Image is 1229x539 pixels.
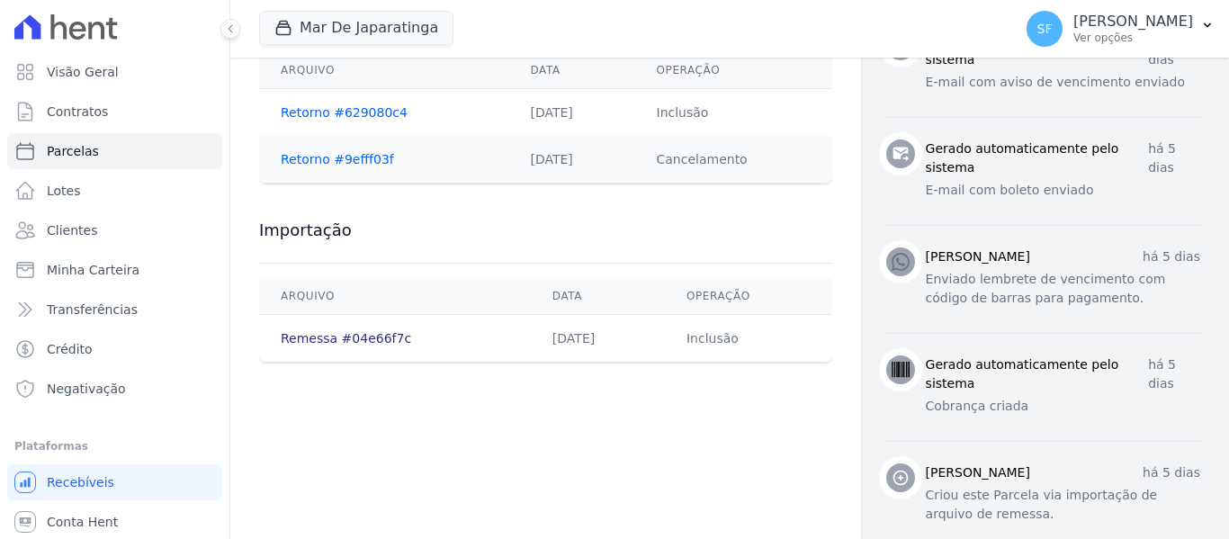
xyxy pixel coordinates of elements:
[926,463,1030,482] h3: [PERSON_NAME]
[1073,31,1193,45] p: Ver opções
[47,261,139,279] span: Minha Carteira
[47,182,81,200] span: Lotes
[47,380,126,398] span: Negativação
[47,142,99,160] span: Parcelas
[47,103,108,121] span: Contratos
[47,301,138,319] span: Transferências
[926,247,1030,266] h3: [PERSON_NAME]
[7,173,222,209] a: Lotes
[926,486,1200,524] p: Criou este Parcela via importação de arquivo de remessa.
[14,436,215,457] div: Plataformas
[926,139,1149,177] h3: Gerado automaticamente pelo sistema
[7,252,222,288] a: Minha Carteira
[47,340,93,358] span: Crédito
[7,371,222,407] a: Negativação
[7,212,222,248] a: Clientes
[47,513,118,531] span: Conta Hent
[926,270,1200,308] p: Enviado lembrete de vencimento com código de barras para pagamento.
[1037,22,1053,35] span: SF
[926,181,1200,200] p: E-mail com boleto enviado
[635,89,832,137] td: Inclusão
[259,220,832,241] h3: Importação
[259,52,508,89] th: Arquivo
[926,355,1149,393] h3: Gerado automaticamente pelo sistema
[1148,139,1200,177] p: há 5 dias
[508,136,634,183] td: [DATE]
[7,54,222,90] a: Visão Geral
[926,73,1200,92] p: E-mail com aviso de vencimento enviado
[47,221,97,239] span: Clientes
[1073,13,1193,31] p: [PERSON_NAME]
[635,136,832,183] td: Cancelamento
[7,94,222,130] a: Contratos
[7,133,222,169] a: Parcelas
[7,331,222,367] a: Crédito
[1148,355,1200,393] p: há 5 dias
[7,292,222,328] a: Transferências
[47,63,119,81] span: Visão Geral
[259,11,453,45] button: Mar De Japaratinga
[665,315,832,363] td: Inclusão
[665,278,832,315] th: Operação
[926,397,1200,416] p: Cobrança criada
[281,152,394,166] a: Retorno #9efff03f
[531,278,665,315] th: Data
[508,89,634,137] td: [DATE]
[281,105,408,120] a: Retorno #629080c4
[7,464,222,500] a: Recebíveis
[259,278,531,315] th: Arquivo
[47,473,114,491] span: Recebíveis
[1012,4,1229,54] button: SF [PERSON_NAME] Ver opções
[508,52,634,89] th: Data
[1143,463,1200,482] p: há 5 dias
[635,52,832,89] th: Operação
[281,331,411,346] a: Remessa #04e66f7c
[531,315,665,363] td: [DATE]
[1143,247,1200,266] p: há 5 dias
